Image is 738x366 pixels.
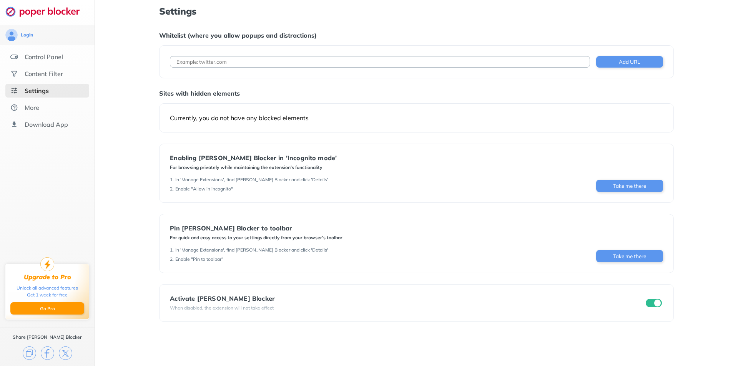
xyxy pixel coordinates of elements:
[170,177,174,183] div: 1 .
[170,256,174,262] div: 2 .
[17,285,78,291] div: Unlock all advanced features
[10,302,84,315] button: Go Pro
[175,247,328,253] div: In 'Manage Extensions', find [PERSON_NAME] Blocker and click 'Details'
[170,56,590,68] input: Example: twitter.com
[170,247,174,253] div: 1 .
[175,186,233,192] div: Enable "Allow in incognito"
[40,257,54,271] img: upgrade-to-pro.svg
[170,225,342,232] div: Pin [PERSON_NAME] Blocker to toolbar
[59,346,72,360] img: x.svg
[170,235,342,241] div: For quick and easy access to your settings directly from your browser's toolbar
[170,154,337,161] div: Enabling [PERSON_NAME] Blocker in 'Incognito mode'
[170,305,275,311] div: When disabled, the extension will not take effect
[175,256,223,262] div: Enable "Pin to toolbar"
[25,121,68,128] div: Download App
[25,70,63,78] div: Content Filter
[596,56,663,68] button: Add URL
[10,121,18,128] img: download-app.svg
[24,273,71,281] div: Upgrade to Pro
[13,334,82,340] div: Share [PERSON_NAME] Blocker
[170,186,174,192] div: 2 .
[596,180,663,192] button: Take me there
[21,32,33,38] div: Login
[170,114,663,122] div: Currently, you do not have any blocked elements
[10,53,18,61] img: features.svg
[159,6,673,16] h1: Settings
[159,31,673,39] div: Whitelist (where you allow popups and distractions)
[5,6,88,17] img: logo-webpage.svg
[25,104,39,111] div: More
[10,104,18,111] img: about.svg
[5,29,18,41] img: avatar.svg
[41,346,54,360] img: facebook.svg
[10,87,18,94] img: settings-selected.svg
[23,346,36,360] img: copy.svg
[25,53,63,61] div: Control Panel
[27,291,68,298] div: Get 1 week for free
[10,70,18,78] img: social.svg
[175,177,328,183] div: In 'Manage Extensions', find [PERSON_NAME] Blocker and click 'Details'
[25,87,49,94] div: Settings
[170,164,337,171] div: For browsing privately while maintaining the extension's functionality
[170,295,275,302] div: Activate [PERSON_NAME] Blocker
[159,89,673,97] div: Sites with hidden elements
[596,250,663,262] button: Take me there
